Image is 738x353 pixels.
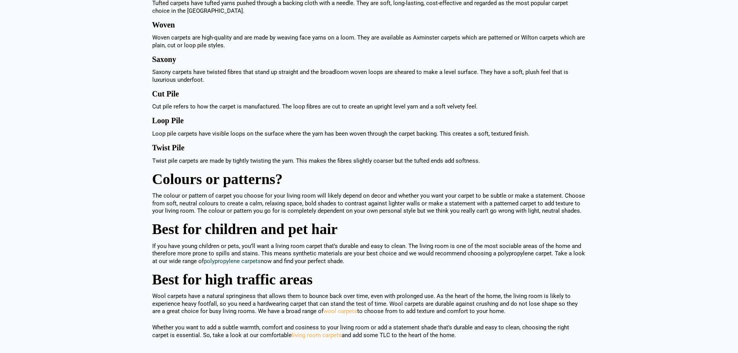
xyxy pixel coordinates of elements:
[152,146,586,150] h3: Twist Pile
[152,34,586,49] p: Woven carpets are high-quality and are made by weaving face yarns on a loom. They are available a...
[152,69,586,84] p: Saxony carpets have twisted fibres that stand up straight and the broadloom woven loops are shear...
[152,24,586,27] h3: Woven
[152,103,586,111] p: Cut pile refers to how the carpet is manufactured. The loop fibres are cut to create an upright l...
[152,192,586,215] p: The colour or pattern of carpet you choose for your living room will likely depend on decor and w...
[152,119,586,122] h3: Loop Pile
[152,274,586,285] h2: Best for high traffic areas
[292,332,342,339] a: living room carpets
[152,324,586,339] p: Whether you want to add a subtle warmth, comfort and cosiness to your living room or add a statem...
[152,174,586,185] h2: Colours or patterns?
[152,157,586,165] p: Twist pile carpets are made by tightly twisting the yarn. This makes the fibres slightly coarser ...
[152,93,586,96] h3: Cut Pile
[152,130,586,138] p: Loop pile carpets have visible loops on the surface where the yarn has been woven through the car...
[204,258,261,265] a: polypropylene carpets
[152,58,586,61] h3: Saxony
[152,243,586,265] p: If you have young children or pets, you’ll want a living room carpet that’s durable and easy to c...
[152,224,586,235] h2: Best for children and pet hair
[323,308,357,315] a: wool carpets
[152,293,586,315] p: Wool carpets have a natural springiness that allows them to bounce back over time, even with prol...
